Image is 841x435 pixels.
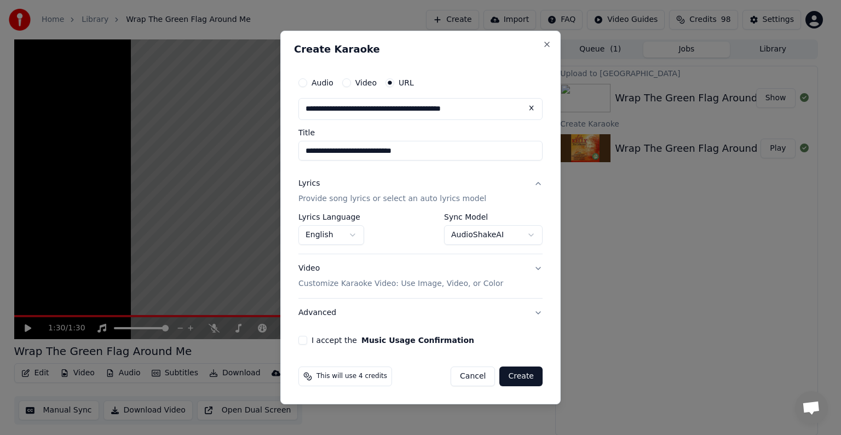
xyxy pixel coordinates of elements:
button: Create [499,367,543,386]
div: Video [298,263,503,289]
button: I accept the [361,336,474,344]
label: Sync Model [444,213,543,221]
label: I accept the [312,336,474,344]
button: Cancel [451,367,495,386]
label: Video [355,79,377,87]
p: Customize Karaoke Video: Use Image, Video, or Color [298,278,503,289]
button: LyricsProvide song lyrics or select an auto lyrics model [298,169,543,213]
label: Title [298,129,543,136]
span: This will use 4 credits [316,372,387,381]
div: LyricsProvide song lyrics or select an auto lyrics model [298,213,543,254]
label: URL [399,79,414,87]
p: Provide song lyrics or select an auto lyrics model [298,193,486,204]
button: VideoCustomize Karaoke Video: Use Image, Video, or Color [298,254,543,298]
button: Advanced [298,299,543,327]
label: Lyrics Language [298,213,364,221]
label: Audio [312,79,333,87]
h2: Create Karaoke [294,44,547,54]
div: Lyrics [298,178,320,189]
